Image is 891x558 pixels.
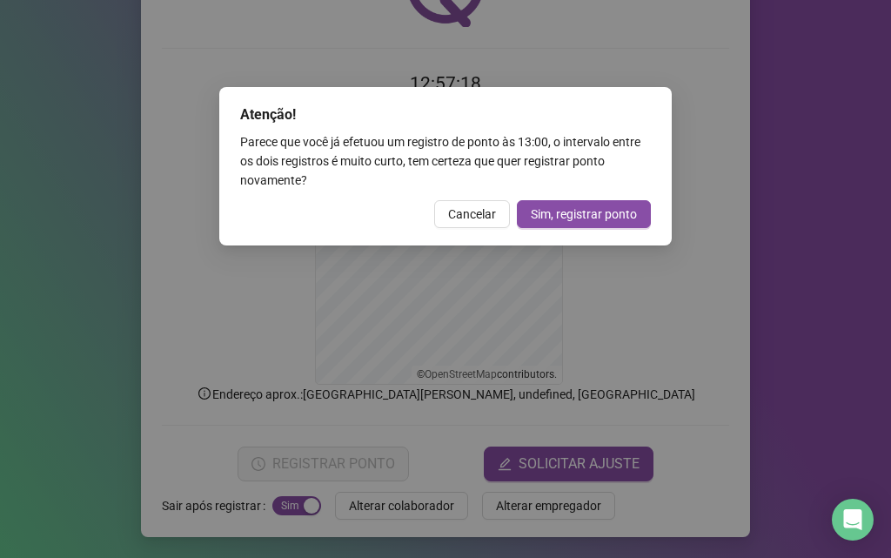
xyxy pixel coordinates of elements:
[448,205,496,224] span: Cancelar
[434,200,510,228] button: Cancelar
[240,104,651,125] div: Atenção!
[517,200,651,228] button: Sim, registrar ponto
[531,205,637,224] span: Sim, registrar ponto
[832,499,874,541] div: Open Intercom Messenger
[240,132,651,190] div: Parece que você já efetuou um registro de ponto às 13:00 , o intervalo entre os dois registros é ...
